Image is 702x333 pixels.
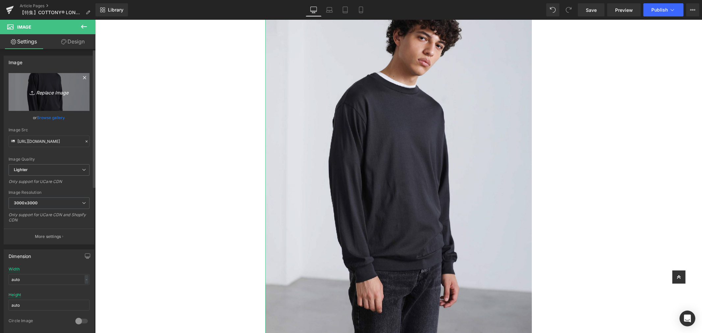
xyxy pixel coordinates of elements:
[306,3,322,16] a: Desktop
[95,3,128,16] a: New Library
[9,318,69,325] div: Circle Image
[85,275,89,284] div: -
[9,114,90,121] div: or
[337,3,353,16] a: Tablet
[9,179,90,189] div: Only support for UCare CDN
[9,190,90,195] div: Image Resolution
[14,200,38,205] b: 3000x3000
[37,112,65,123] a: Browse gallery
[20,10,83,15] span: 【特集】COTTONY® LONGSLEEVE TEEのご紹介
[9,293,21,297] div: Height
[615,7,633,13] span: Preview
[9,212,90,227] div: Only support for UCare CDN and Shopify CDN
[607,3,641,16] a: Preview
[651,7,668,13] span: Publish
[108,7,123,13] span: Library
[9,56,22,65] div: Image
[9,274,90,285] input: auto
[9,267,20,271] div: Width
[35,234,61,240] p: More settings
[49,34,97,49] a: Design
[322,3,337,16] a: Laptop
[9,136,90,147] input: Link
[586,7,597,13] span: Save
[680,311,695,326] div: Open Intercom Messenger
[4,229,94,244] button: More settings
[14,167,28,172] b: Lighter
[546,3,559,16] button: Undo
[9,300,90,311] input: auto
[353,3,369,16] a: Mobile
[9,128,90,132] div: Image Src
[20,3,95,9] a: Article Pages
[643,3,684,16] button: Publish
[9,250,31,259] div: Dimension
[17,24,31,30] span: Image
[23,88,75,96] i: Replace Image
[562,3,575,16] button: Redo
[9,157,90,162] div: Image Quality
[686,3,699,16] button: More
